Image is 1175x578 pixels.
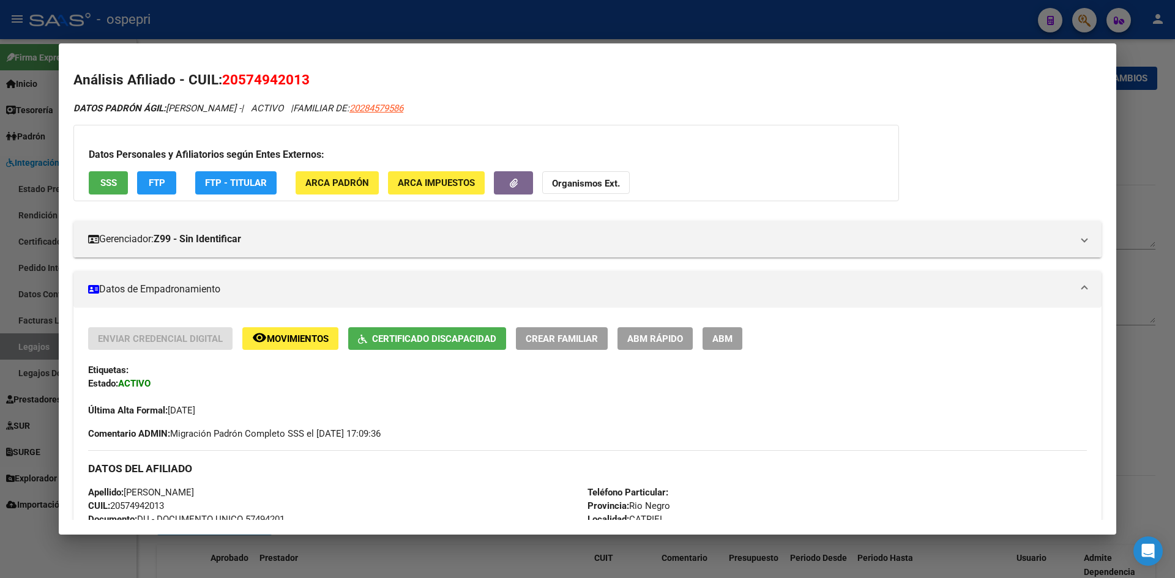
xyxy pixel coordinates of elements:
[267,333,329,344] span: Movimientos
[587,487,668,498] strong: Teléfono Particular:
[587,500,629,511] strong: Provincia:
[100,178,117,189] span: SSS
[305,178,369,189] span: ARCA Padrón
[88,428,170,439] strong: Comentario ADMIN:
[88,378,118,389] strong: Estado:
[88,405,168,416] strong: Última Alta Formal:
[222,72,310,87] span: 20574942013
[88,427,381,440] span: Migración Padrón Completo SSS el [DATE] 17:09:36
[73,103,241,114] span: [PERSON_NAME] -
[587,514,629,525] strong: Localidad:
[205,178,267,189] span: FTP - Titular
[388,171,485,194] button: ARCA Impuestos
[398,178,475,189] span: ARCA Impuestos
[118,378,151,389] strong: ACTIVO
[89,171,128,194] button: SSS
[88,487,194,498] span: [PERSON_NAME]
[712,333,733,344] span: ABM
[296,171,379,194] button: ARCA Padrón
[88,365,129,376] strong: Etiquetas:
[372,333,496,344] span: Certificado Discapacidad
[252,330,267,345] mat-icon: remove_red_eye
[73,103,166,114] strong: DATOS PADRÓN ÁGIL:
[88,462,1087,475] h3: DATOS DEL AFILIADO
[88,232,1072,246] mat-panel-title: Gerenciador:
[516,327,608,350] button: Crear Familiar
[89,147,884,162] h3: Datos Personales y Afiliatorios según Entes Externos:
[98,333,223,344] span: Enviar Credencial Digital
[149,178,165,189] span: FTP
[88,405,195,416] span: [DATE]
[242,327,338,350] button: Movimientos
[88,514,285,525] span: DU - DOCUMENTO UNICO 57494201
[552,179,620,190] strong: Organismos Ext.
[88,282,1072,297] mat-panel-title: Datos de Empadronamiento
[293,103,403,114] span: FAMILIAR DE:
[526,333,598,344] span: Crear Familiar
[73,70,1102,91] h2: Análisis Afiliado - CUIL:
[73,271,1102,308] mat-expansion-panel-header: Datos de Empadronamiento
[73,221,1102,258] mat-expansion-panel-header: Gerenciador:Z99 - Sin Identificar
[137,171,176,194] button: FTP
[154,232,241,246] strong: Z99 - Sin Identificar
[88,500,110,511] strong: CUIL:
[617,327,693,350] button: ABM Rápido
[349,103,403,114] span: 20284579586
[88,514,137,525] strong: Documento:
[88,500,164,511] span: 20574942013
[627,333,683,344] span: ABM Rápido
[703,327,742,350] button: ABM
[542,171,630,194] button: Organismos Ext.
[88,327,233,350] button: Enviar Credencial Digital
[587,500,670,511] span: Rio Negro
[348,327,506,350] button: Certificado Discapacidad
[1133,536,1163,566] div: Open Intercom Messenger
[587,514,665,525] span: CATRIEL
[195,171,277,194] button: FTP - Titular
[73,103,403,114] i: | ACTIVO |
[88,487,124,498] strong: Apellido:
